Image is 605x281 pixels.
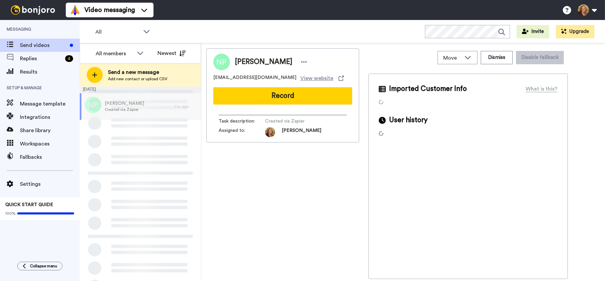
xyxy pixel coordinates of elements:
div: All members [96,50,134,58]
img: vm-color.svg [70,5,80,15]
button: Collapse menu [17,262,62,270]
span: Send videos [20,41,67,49]
span: QUICK START GUIDE [5,202,53,207]
span: Settings [20,180,80,188]
span: [PERSON_NAME] [105,100,144,107]
span: Collapse menu [30,263,57,269]
span: Fallbacks [20,153,80,161]
div: [DATE] [80,87,201,93]
button: Invite [517,25,549,38]
span: Task description : [219,118,265,125]
span: [PERSON_NAME] [235,57,292,67]
img: bj-logo-header-white.svg [8,5,58,15]
img: np.png [85,97,101,113]
span: [PERSON_NAME] [282,127,321,137]
span: View website [300,74,333,82]
span: Workspaces [20,140,80,148]
span: Video messaging [84,5,135,15]
button: Disable fallback [516,51,564,64]
span: Imported Customer Info [389,84,467,94]
span: 100% [5,211,16,216]
button: Dismiss [481,51,513,64]
span: All [95,28,140,36]
span: Message template [20,100,80,108]
span: [EMAIL_ADDRESS][DOMAIN_NAME] [213,74,296,82]
span: User history [389,115,428,125]
span: Replies [20,55,62,63]
span: Add new contact or upload CSV [108,76,167,82]
img: 774dacc1-bfc2-49e5-a2da-327ccaf1489a-1725045774.jpg [265,127,275,137]
img: Image of Nina Perez [213,54,230,70]
button: Record [213,87,352,105]
span: Integrations [20,113,80,121]
button: Upgrade [556,25,594,38]
span: Send a new message [108,68,167,76]
span: Results [20,68,80,76]
button: Newest [152,47,191,60]
span: Created via Zapier [265,118,328,125]
div: What is this? [526,85,557,93]
span: Move [443,54,461,62]
span: Assigned to: [219,127,265,137]
div: 1 hr. ago [174,104,198,109]
span: Created via Zapier [105,107,144,112]
a: View website [300,74,344,82]
span: Share library [20,127,80,135]
div: 4 [65,55,73,62]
